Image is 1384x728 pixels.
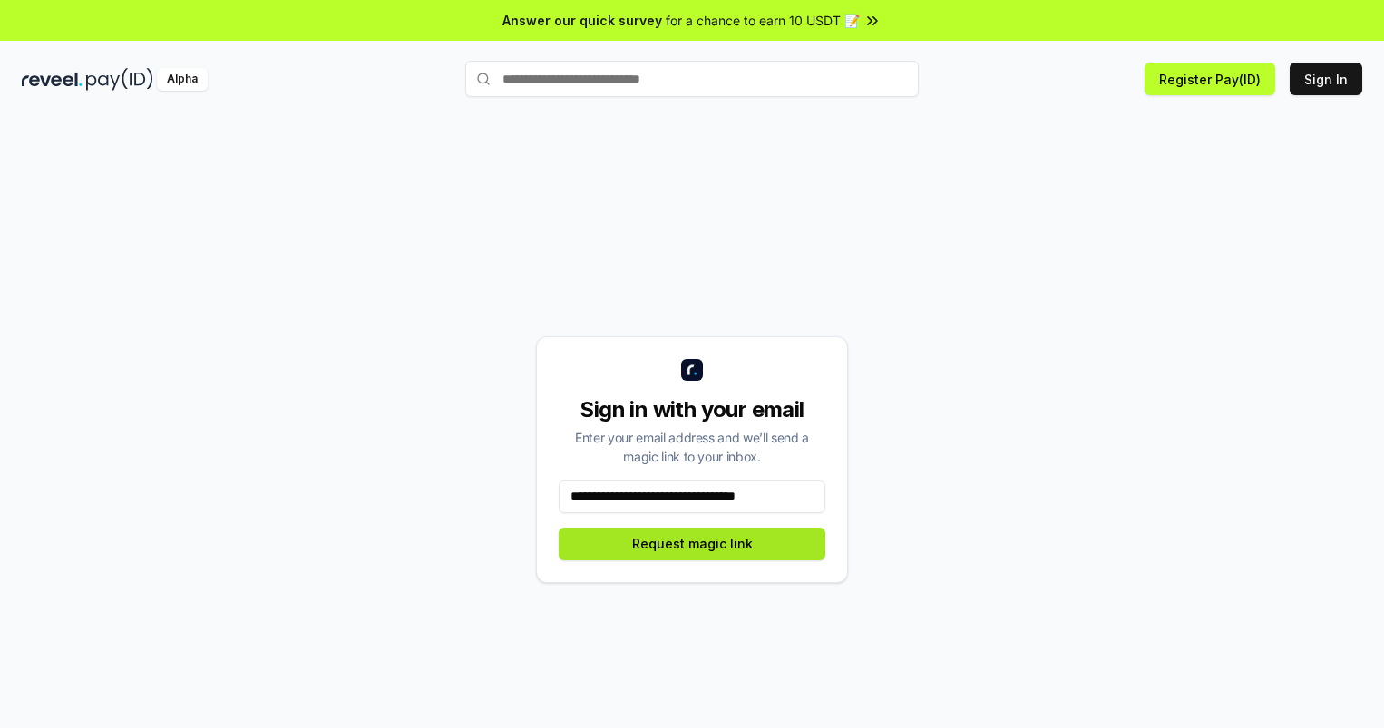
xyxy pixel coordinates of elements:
button: Request magic link [559,528,825,560]
button: Register Pay(ID) [1145,63,1275,95]
img: pay_id [86,68,153,91]
button: Sign In [1290,63,1362,95]
div: Enter your email address and we’ll send a magic link to your inbox. [559,428,825,466]
span: for a chance to earn 10 USDT 📝 [666,11,860,30]
img: reveel_dark [22,68,83,91]
span: Answer our quick survey [502,11,662,30]
div: Sign in with your email [559,395,825,424]
div: Alpha [157,68,208,91]
img: logo_small [681,359,703,381]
